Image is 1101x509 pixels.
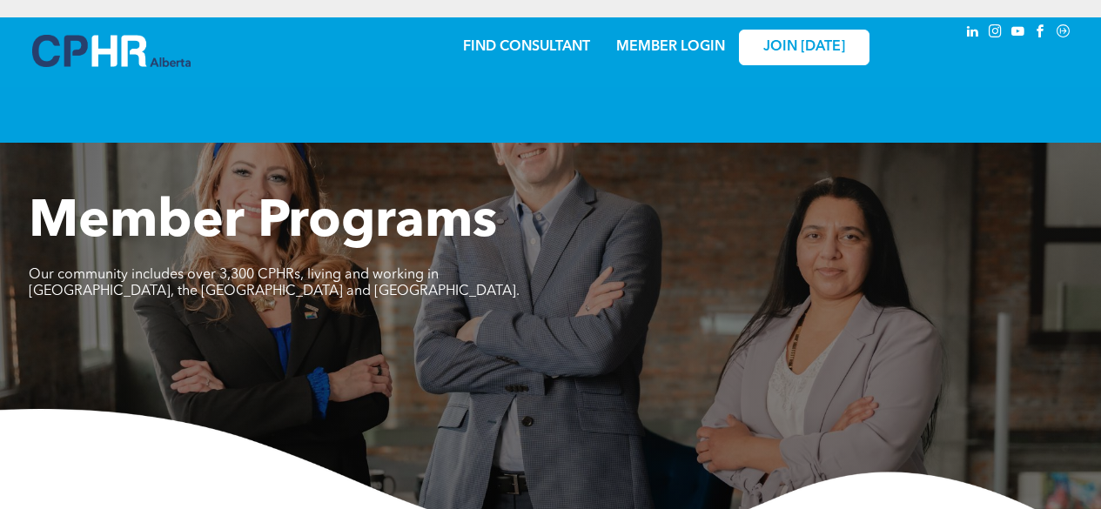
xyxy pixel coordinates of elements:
[986,22,1005,45] a: instagram
[763,39,845,56] span: JOIN [DATE]
[29,197,497,249] span: Member Programs
[1031,22,1051,45] a: facebook
[1054,22,1073,45] a: Social network
[32,35,191,67] img: A blue and white logo for cp alberta
[616,40,725,54] a: MEMBER LOGIN
[463,40,590,54] a: FIND CONSULTANT
[1009,22,1028,45] a: youtube
[963,22,983,45] a: linkedin
[739,30,869,65] a: JOIN [DATE]
[29,268,520,298] span: Our community includes over 3,300 CPHRs, living and working in [GEOGRAPHIC_DATA], the [GEOGRAPHIC...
